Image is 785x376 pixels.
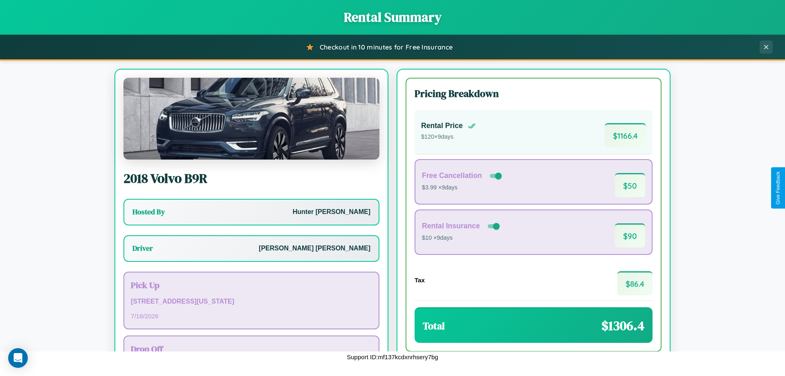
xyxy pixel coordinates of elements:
[601,317,644,335] span: $ 1306.4
[775,171,781,205] div: Give Feedback
[615,223,645,248] span: $ 90
[422,222,480,230] h4: Rental Insurance
[8,348,28,368] div: Open Intercom Messenger
[131,311,372,322] p: 7 / 16 / 2026
[415,277,425,284] h4: Tax
[615,173,645,197] span: $ 50
[422,182,503,193] p: $3.99 × 9 days
[131,279,372,291] h3: Pick Up
[617,271,653,295] span: $ 86.4
[347,351,438,362] p: Support ID: mf137kcdxnrhsery7bg
[123,78,379,160] img: Volvo B9R
[422,233,501,243] p: $10 × 9 days
[132,207,165,217] h3: Hosted By
[423,319,445,333] h3: Total
[320,43,453,51] span: Checkout in 10 minutes for Free Insurance
[422,171,482,180] h4: Free Cancellation
[131,343,372,355] h3: Drop Off
[415,87,653,100] h3: Pricing Breakdown
[421,132,476,142] p: $ 120 × 9 days
[293,206,370,218] p: Hunter [PERSON_NAME]
[131,296,372,308] p: [STREET_ADDRESS][US_STATE]
[123,169,379,187] h2: 2018 Volvo B9R
[259,243,370,254] p: [PERSON_NAME] [PERSON_NAME]
[132,243,153,253] h3: Driver
[8,8,777,26] h1: Rental Summary
[605,123,646,147] span: $ 1166.4
[421,122,463,130] h4: Rental Price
